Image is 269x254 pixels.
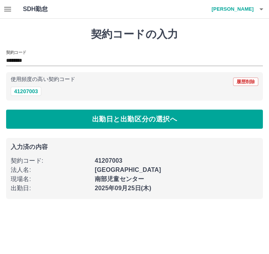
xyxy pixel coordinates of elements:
p: 現場名 : [11,175,90,184]
button: 履歴削除 [233,78,258,86]
b: 41207003 [95,157,122,164]
p: 入力済の内容 [11,144,258,150]
button: 41207003 [11,87,41,96]
p: 法人名 : [11,165,90,175]
b: [GEOGRAPHIC_DATA] [95,167,161,173]
p: 使用頻度の高い契約コード [11,77,75,82]
h1: 契約コードの入力 [6,28,263,41]
h2: 契約コード [6,49,26,55]
p: 契約コード : [11,156,90,165]
b: 2025年09月25日(木) [95,185,151,191]
button: 出勤日と出勤区分の選択へ [6,110,263,129]
b: 南部児童センター [95,176,144,182]
p: 出勤日 : [11,184,90,193]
